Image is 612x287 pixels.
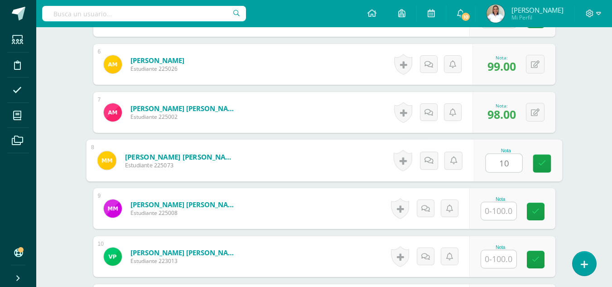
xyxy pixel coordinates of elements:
[511,14,564,21] span: Mi Perfil
[130,65,184,73] span: Estudiante 225026
[130,113,239,121] span: Estudiante 225002
[461,12,471,22] span: 10
[481,245,520,250] div: Nota
[487,107,516,122] span: 98.00
[125,161,236,170] span: Estudiante 225073
[130,104,239,113] a: [PERSON_NAME] [PERSON_NAME]
[104,55,122,73] img: 38966d59825e6126ae2b2923271d3969.png
[104,248,122,266] img: a49b0791646ec00f194f3de432f61c5e.png
[125,152,236,161] a: [PERSON_NAME] [PERSON_NAME]
[487,5,505,23] img: 11f4b403a4754f688bbc50e0246a7e26.png
[487,102,516,109] div: Nota:
[130,248,239,257] a: [PERSON_NAME] [PERSON_NAME]
[481,250,516,268] input: 0-100.0
[104,103,122,122] img: ad97b5fd38320af8ea8f2ac722d400c3.png
[130,56,184,65] a: [PERSON_NAME]
[42,6,246,21] input: Busca un usuario...
[481,202,516,220] input: 0-100.0
[481,197,520,202] div: Nota
[130,200,239,209] a: [PERSON_NAME] [PERSON_NAME]
[485,148,526,153] div: Nota
[487,54,516,61] div: Nota:
[511,5,564,15] span: [PERSON_NAME]
[487,58,516,74] span: 99.00
[130,209,239,217] span: Estudiante 225008
[130,257,239,265] span: Estudiante 223013
[97,151,116,170] img: bb2269bf4398aed44507f64aeb73dacc.png
[104,199,122,218] img: b2ac06b9384e59565a877f77f744bc7c.png
[486,154,522,172] input: 0-100.0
